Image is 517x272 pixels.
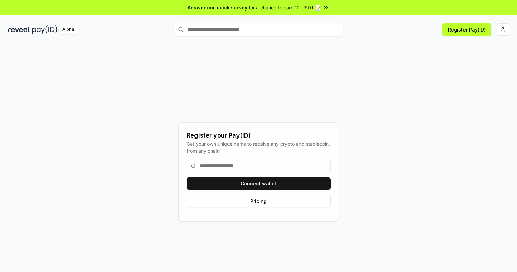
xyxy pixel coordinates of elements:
div: Get your own unique name to receive any crypto and stablecoin, from any chain [187,140,331,154]
span: Answer our quick survey [188,4,247,11]
img: pay_id [32,25,57,34]
div: Alpha [59,25,78,34]
div: Register your Pay(ID) [187,131,331,140]
img: reveel_dark [8,25,31,34]
button: Register Pay(ID) [442,23,491,36]
button: Connect wallet [187,177,331,190]
button: Pricing [187,195,331,207]
span: for a chance to earn 10 USDT 📝 [249,4,321,11]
